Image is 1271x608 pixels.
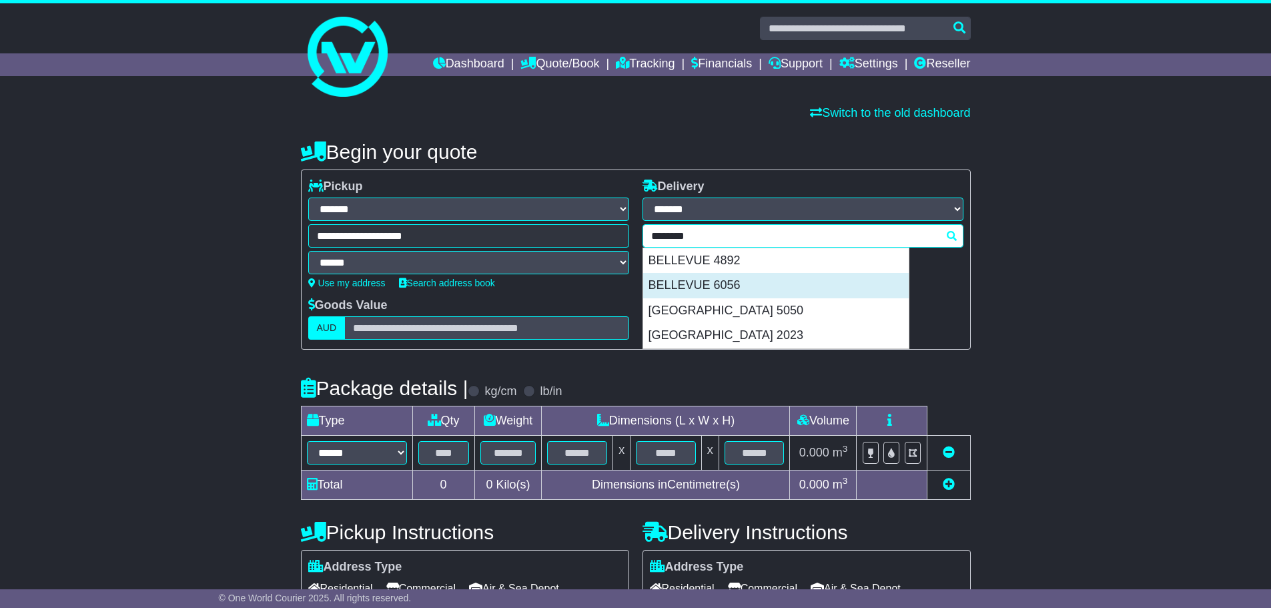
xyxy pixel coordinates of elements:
a: Settings [839,53,898,76]
label: Pickup [308,180,363,194]
label: Goods Value [308,298,388,313]
a: Tracking [616,53,675,76]
a: Reseller [914,53,970,76]
td: Type [301,406,412,436]
div: BELLEVUE 6056 [643,273,909,298]
span: Air & Sea Depot [469,578,559,599]
div: [GEOGRAPHIC_DATA] 5050 [643,298,909,324]
div: [GEOGRAPHIC_DATA] 2023 [643,323,909,348]
sup: 3 [843,476,848,486]
span: 0 [486,478,492,491]
a: Switch to the old dashboard [810,106,970,119]
span: Commercial [386,578,456,599]
span: m [833,446,848,459]
label: Delivery [643,180,705,194]
h4: Pickup Instructions [301,521,629,543]
a: Quote/Book [520,53,599,76]
h4: Begin your quote [301,141,971,163]
span: 0.000 [799,446,829,459]
span: © One World Courier 2025. All rights reserved. [219,593,412,603]
td: x [701,436,719,471]
span: Residential [650,578,715,599]
span: Residential [308,578,373,599]
td: 0 [412,471,474,500]
h4: Package details | [301,377,468,399]
span: m [833,478,848,491]
td: Dimensions in Centimetre(s) [542,471,790,500]
td: Kilo(s) [474,471,542,500]
span: Air & Sea Depot [811,578,901,599]
label: Address Type [308,560,402,575]
td: Dimensions (L x W x H) [542,406,790,436]
label: kg/cm [484,384,516,399]
typeahead: Please provide city [643,224,963,248]
td: Qty [412,406,474,436]
td: Weight [474,406,542,436]
h4: Delivery Instructions [643,521,971,543]
a: Search address book [399,278,495,288]
a: Financials [691,53,752,76]
sup: 3 [843,444,848,454]
label: AUD [308,316,346,340]
a: Support [769,53,823,76]
td: x [613,436,630,471]
td: Volume [790,406,857,436]
a: Dashboard [433,53,504,76]
div: BELLEVUE 4892 [643,248,909,274]
a: Remove this item [943,446,955,459]
label: lb/in [540,384,562,399]
label: Address Type [650,560,744,575]
a: Use my address [308,278,386,288]
a: Add new item [943,478,955,491]
td: Total [301,471,412,500]
span: 0.000 [799,478,829,491]
span: Commercial [728,578,797,599]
